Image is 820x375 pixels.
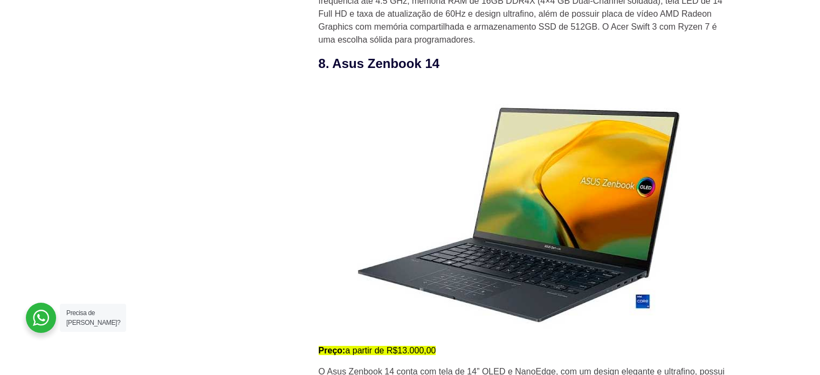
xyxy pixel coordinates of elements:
iframe: Chat Widget [766,323,820,375]
span: Precisa de [PERSON_NAME]? [66,309,120,326]
div: Widget de chat [766,323,820,375]
mark: a partir de R$13.000,00 [319,346,436,355]
h3: 8. Asus Zenbook 14 [319,54,728,73]
strong: Preço: [319,346,346,355]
